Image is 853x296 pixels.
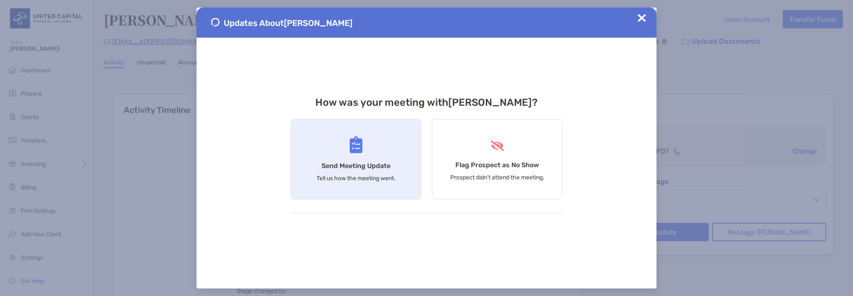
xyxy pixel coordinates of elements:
h3: How was your meeting with [PERSON_NAME] ? [291,97,562,108]
h4: Send Meeting Update [322,162,391,170]
p: Tell us how the meeting went. [317,175,396,182]
p: Prospect didn’t attend the meeting. [450,174,544,181]
h4: Flag Prospect as No Show [455,161,539,169]
img: Close Updates Zoe [638,14,646,22]
img: Flag Prospect as No Show [490,140,505,151]
img: Send Meeting Update 1 [211,18,220,26]
span: Updates About [PERSON_NAME] [224,18,352,28]
img: Send Meeting Update [350,136,363,153]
